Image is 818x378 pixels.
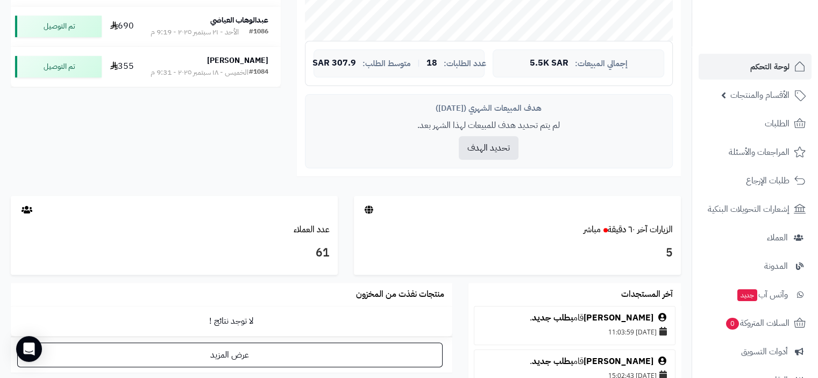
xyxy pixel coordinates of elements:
[356,290,444,299] h3: منتجات نفذت من المخزون
[729,145,789,160] span: المراجعات والأسئلة
[16,336,42,362] div: Open Intercom Messenger
[699,225,812,251] a: العملاء
[730,88,789,103] span: الأقسام والمنتجات
[249,27,268,38] div: #1086
[699,310,812,336] a: السلات المتروكة0
[314,103,664,114] div: هدف المبيعات الشهري ([DATE])
[584,311,653,324] a: [PERSON_NAME]
[312,59,356,68] span: 307.9 SAR
[750,59,789,74] span: لوحة التحكم
[699,168,812,194] a: طلبات الإرجاع
[741,344,788,359] span: أدوات التسويق
[426,59,437,68] span: 18
[737,289,757,301] span: جديد
[15,56,102,77] div: تم التوصيل
[15,16,102,37] div: تم التوصيل
[294,223,330,236] a: عدد العملاء
[480,355,670,368] div: قام .
[699,54,812,80] a: لوحة التحكم
[745,8,808,31] img: logo-2.png
[17,343,443,367] a: عرض المزيد
[765,116,789,131] span: الطلبات
[480,324,670,339] div: [DATE] 11:03:59
[746,173,789,188] span: طلبات الإرجاع
[767,230,788,245] span: العملاء
[699,196,812,222] a: إشعارات التحويلات البنكية
[699,111,812,137] a: الطلبات
[530,59,568,68] span: 5.5K SAR
[249,67,268,78] div: #1084
[314,119,664,132] p: لم يتم تحديد هدف للمبيعات لهذا الشهر بعد.
[532,311,573,324] a: بطلب جديد
[106,47,138,87] td: 355
[207,55,268,66] strong: [PERSON_NAME]
[444,59,486,68] span: عدد الطلبات:
[532,355,573,368] a: بطلب جديد
[575,59,628,68] span: إجمالي المبيعات:
[151,27,239,38] div: الأحد - ٢١ سبتمبر ٢٠٢٥ - 9:19 م
[725,317,739,330] span: 0
[417,59,420,67] span: |
[362,59,411,68] span: متوسط الطلب:
[19,244,330,262] h3: 61
[459,136,518,160] button: تحديد الهدف
[584,223,673,236] a: الزيارات آخر ٦٠ دقيقةمباشر
[151,67,248,78] div: الخميس - ١٨ سبتمبر ٢٠٢٥ - 9:31 م
[584,355,653,368] a: [PERSON_NAME]
[736,287,788,302] span: وآتس آب
[699,282,812,308] a: وآتس آبجديد
[725,316,789,331] span: السلات المتروكة
[106,6,138,46] td: 690
[362,244,673,262] h3: 5
[210,15,268,26] strong: عبدالوهاب العياضي
[699,339,812,365] a: أدوات التسويق
[11,306,452,336] td: لا توجد نتائج !
[699,139,812,165] a: المراجعات والأسئلة
[584,223,601,236] small: مباشر
[708,202,789,217] span: إشعارات التحويلات البنكية
[480,312,670,324] div: قام .
[764,259,788,274] span: المدونة
[621,290,673,299] h3: آخر المستجدات
[699,253,812,279] a: المدونة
